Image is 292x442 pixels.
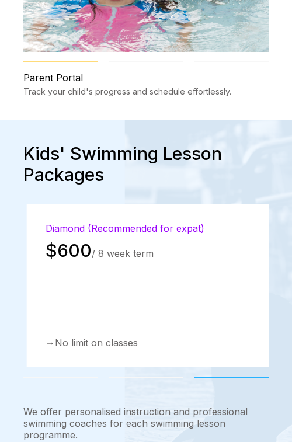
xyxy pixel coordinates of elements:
div: → No limit on classes [46,337,253,349]
div: Parent Portal [23,72,269,83]
div: / 8 week term [46,240,253,261]
h3: Diamond (Recommended for expat) [46,222,253,234]
span: $600 [46,240,92,261]
div: We offer personalised instruction and professional swimming coaches for each swimming lesson prog... [23,406,269,441]
div: Track your child's progress and schedule effortlessly. [23,86,269,96]
h2: Kids' Swimming Lesson Packages [23,143,269,185]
